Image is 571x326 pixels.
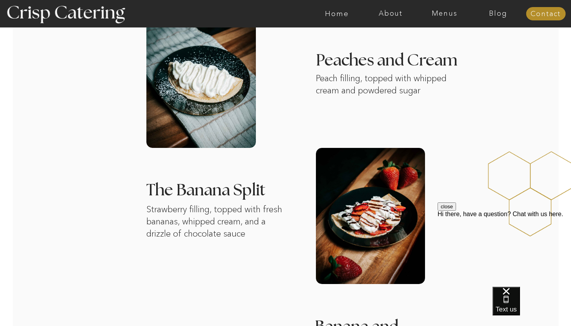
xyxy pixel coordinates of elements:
h3: Peaches and Cream [316,53,459,69]
a: Menus [418,10,471,18]
a: Blog [471,10,525,18]
p: Peach filling, topped with whipped cream and powdered sugar [316,73,459,101]
a: Home [310,10,364,18]
p: Strawberry filling, topped with fresh bananas, whipped cream, and a drizzle of chocolate sauce [146,204,283,251]
a: About [364,10,418,18]
a: Contact [526,10,566,18]
h3: The Banana Split [146,182,397,202]
iframe: podium webchat widget bubble [493,287,571,326]
iframe: podium webchat widget prompt [438,202,571,297]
